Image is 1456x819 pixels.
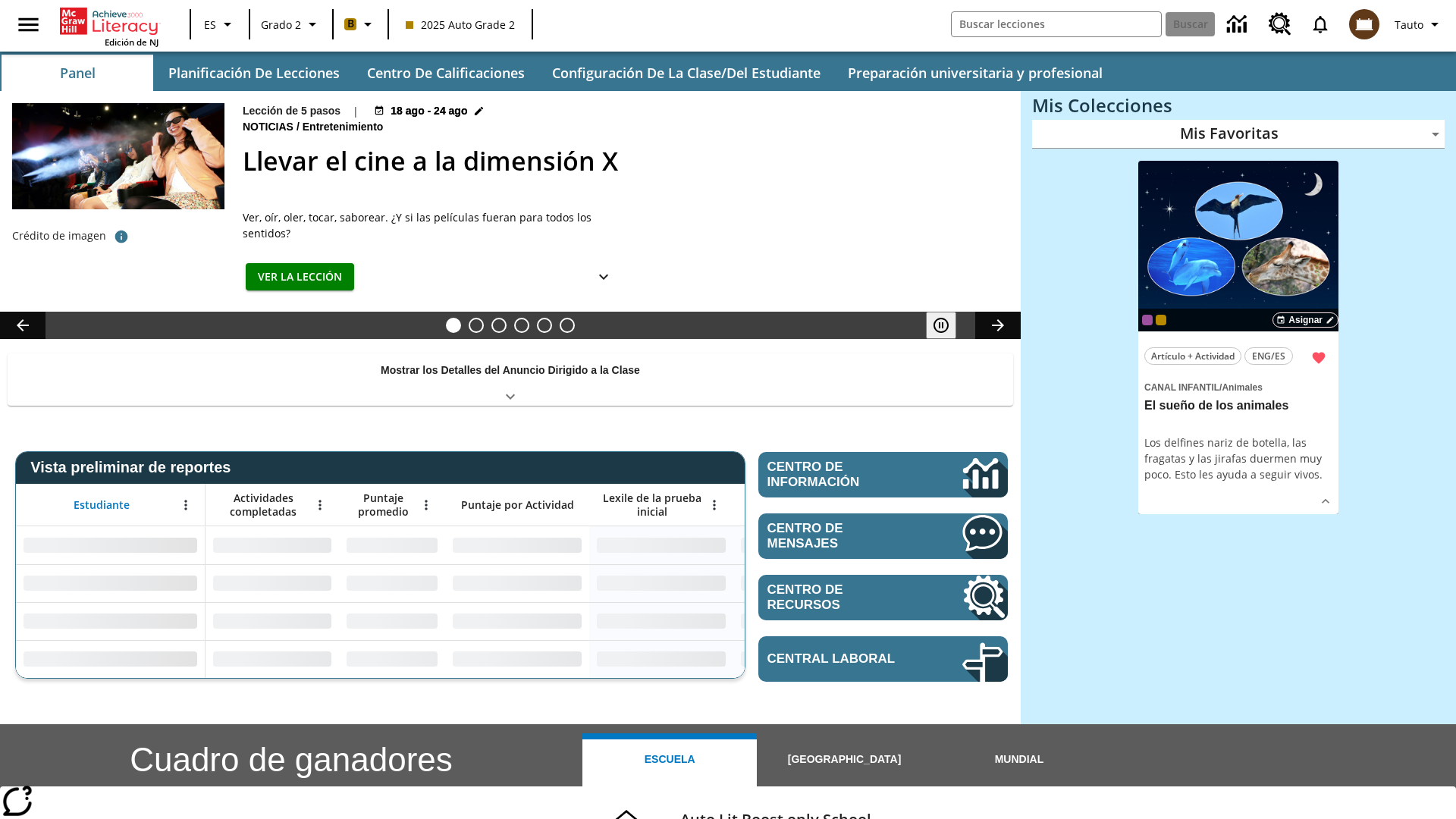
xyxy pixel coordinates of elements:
[926,312,971,339] div: Pausar
[353,103,359,119] span: |
[469,318,484,333] button: Diapositiva 2 ¿Lo quieres con papas fritas?
[836,55,1115,91] button: Preparación universitaria y profesional
[758,513,1008,559] a: Centro de mensajes
[1144,435,1332,482] div: Los delfines nariz de botella, las fragatas y las jirafas duermen muy poco. Esto les ayuda a segu...
[206,640,339,678] div: Sin datos,
[733,526,877,564] div: Sin datos,
[975,312,1021,339] button: Carrusel de lecciones, seguir
[1032,95,1445,116] h3: Mis Colecciones
[560,318,575,333] button: Diapositiva 6 Una idea, mucho trabajo
[1219,382,1222,393] span: /
[2,55,153,91] button: Panel
[1138,161,1338,515] div: lesson details
[1218,4,1260,45] a: Centro de información
[1244,347,1293,365] button: ENG/ES
[1272,312,1338,328] button: Asignar Elegir fechas
[1151,348,1235,364] span: Artículo + Actividad
[461,498,574,512] span: Puntaje por Actividad
[1156,315,1166,325] div: New 2025 class
[255,11,328,38] button: Grado: Grado 2, Elige un grado
[213,491,313,519] span: Actividades completadas
[381,362,640,378] p: Mostrar los Detalles del Anuncio Dirigido a la Clase
[339,564,445,602] div: Sin datos,
[1222,382,1262,393] span: Animales
[243,103,340,119] p: Lección de 5 pasos
[355,55,537,91] button: Centro de calificaciones
[514,318,529,333] button: Diapositiva 4 ¿Los autos del futuro?
[582,733,757,786] button: Escuela
[733,602,877,640] div: Sin datos,
[12,228,106,243] p: Crédito de imagen
[588,263,619,291] button: Ver más
[491,318,507,333] button: Diapositiva 3 Modas que pasaron de moda
[1349,9,1379,39] img: avatar image
[758,575,1008,620] a: Centro de recursos, Se abrirá en una pestaña nueva.
[926,312,956,339] button: Pausar
[767,651,917,667] span: Central laboral
[1389,11,1450,38] button: Perfil/Configuración
[391,103,467,119] span: 18 ago - 24 ago
[767,460,911,490] span: Centro de información
[932,733,1106,786] button: Mundial
[106,223,136,250] button: Crédito de foto: The Asahi Shimbun vía Getty Images
[415,494,438,516] button: Abrir menú
[6,2,51,47] button: Abrir el menú lateral
[446,318,461,333] button: Diapositiva 1 Llevar el cine a la dimensión X
[339,602,445,640] div: Sin datos,
[339,526,445,564] div: Sin datos,
[1142,315,1153,325] div: OL 2025 Auto Grade 3
[1252,348,1285,364] span: ENG/ES
[12,103,224,209] img: El panel situado frente a los asientos rocía con agua nebulizada al feliz público en un cine equi...
[1260,4,1301,45] a: Centro de recursos, Se abrirá en una pestaña nueva.
[1395,17,1423,33] span: Tauto
[196,11,244,38] button: Lenguaje: ES, Selecciona un idioma
[206,602,339,640] div: Sin datos,
[156,55,352,91] button: Planificación de lecciones
[74,498,130,512] span: Estudiante
[243,142,1003,180] h2: Llevar el cine a la dimensión X
[1032,120,1445,149] div: Mis Favoritas
[1144,398,1332,414] h3: El sueño de los animales
[757,733,931,786] button: [GEOGRAPHIC_DATA]
[733,564,877,602] div: Sin datos,
[347,491,419,519] span: Puntaje promedio
[1144,347,1241,365] button: Artículo + Actividad
[537,318,552,333] button: Diapositiva 5 ¿Cuál es la gran idea?
[758,452,1008,497] a: Centro de información
[60,6,158,36] a: Portada
[60,5,158,48] div: Portada
[1301,5,1340,44] a: Notificaciones
[309,494,331,516] button: Abrir menú
[206,526,339,564] div: Sin datos,
[339,640,445,678] div: Sin datos,
[243,119,297,136] span: Noticias
[243,209,622,241] div: Ver, oír, oler, tocar, saborear. ¿Y si las películas fueran para todos los sentidos?
[1340,5,1389,44] button: Escoja un nuevo avatar
[767,582,917,613] span: Centro de recursos
[105,36,158,48] span: Edición de NJ
[261,17,301,33] span: Grado 2
[1288,313,1323,327] span: Asignar
[338,11,383,38] button: Boost El color de la clase es anaranjado claro. Cambiar el color de la clase.
[303,119,387,136] span: Entretenimiento
[767,521,917,551] span: Centro de mensajes
[8,353,1013,406] div: Mostrar los Detalles del Anuncio Dirigido a la Clase
[204,17,216,33] span: ES
[597,491,708,519] span: Lexile de la prueba inicial
[733,640,877,678] div: Sin datos,
[1144,378,1332,395] span: Tema: Canal Infantil/Animales
[1305,344,1332,372] button: Remover de Favoritas
[297,121,300,133] span: /
[540,55,833,91] button: Configuración de la clase/del estudiante
[952,12,1161,36] input: Buscar campo
[406,17,515,33] span: 2025 Auto Grade 2
[174,494,197,516] button: Abrir menú
[703,494,726,516] button: Abrir menú
[1314,490,1337,513] button: Ver más
[1144,382,1219,393] span: Canal Infantil
[371,103,487,119] button: 18 ago - 24 ago Elegir fechas
[758,636,1008,682] a: Central laboral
